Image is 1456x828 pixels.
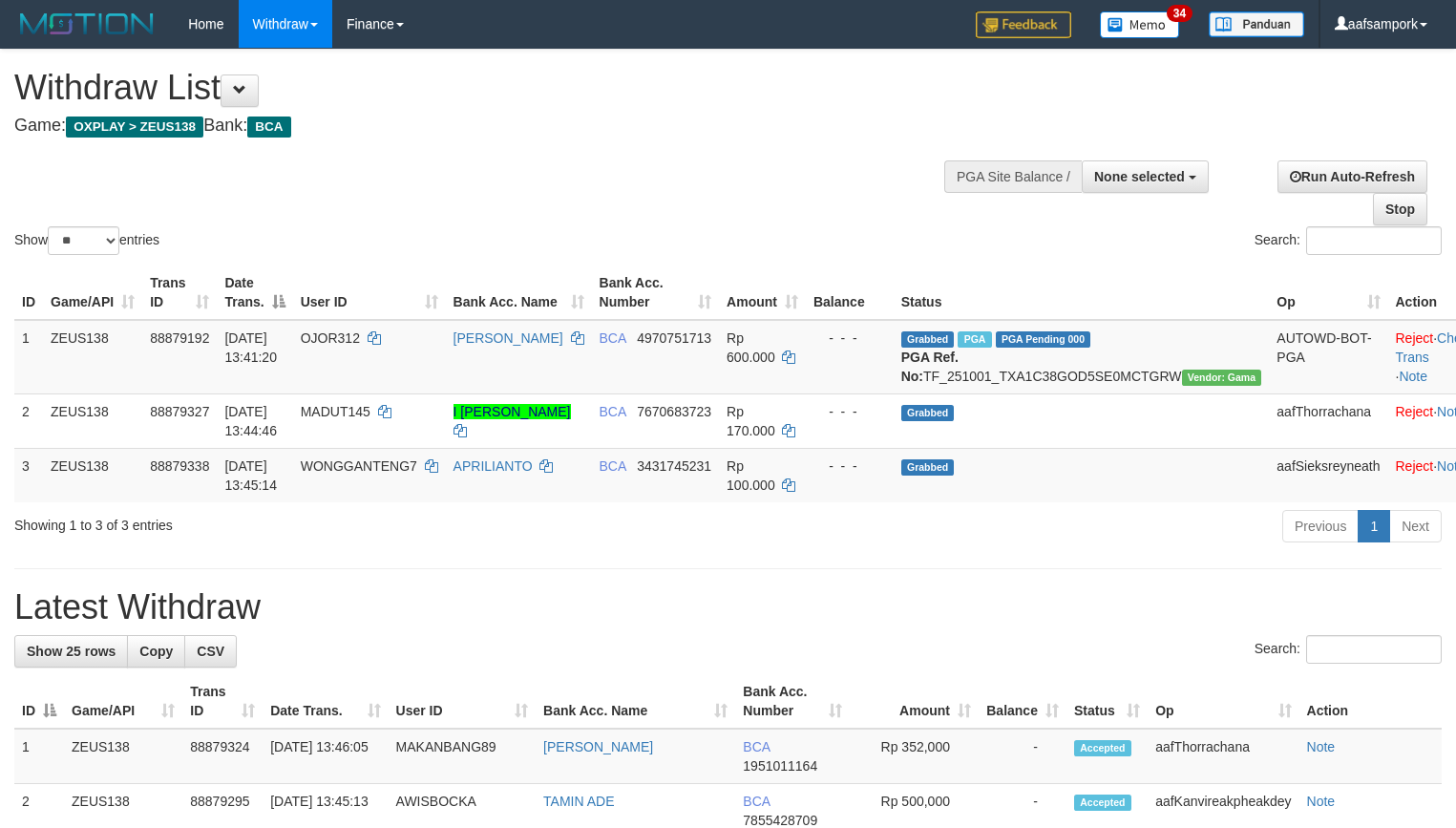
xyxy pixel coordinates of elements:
[979,674,1066,729] th: Balance: activate to sort column ascending
[217,265,292,320] th: Date Trans.: activate to sort column descending
[1282,510,1359,542] a: Previous
[14,117,952,136] h4: Game: Bank:
[1307,794,1336,809] a: Note
[182,674,263,729] th: Trans ID: activate to sort column ascending
[14,393,43,448] td: 2
[637,404,711,419] span: Copy 7670683723 to clipboard
[64,674,182,729] th: Game/API: activate to sort column ascending
[224,404,277,438] span: [DATE] 13:44:46
[1306,635,1442,664] input: Search:
[1306,226,1442,255] input: Search:
[979,729,1066,784] td: -
[1148,674,1298,729] th: Op: activate to sort column ascending
[43,320,142,394] td: ZEUS138
[14,588,1442,626] h1: Latest Withdraw
[1269,320,1387,394] td: AUTOWD-BOT-PGA
[850,674,979,729] th: Amount: activate to sort column ascending
[600,330,626,346] span: BCA
[14,729,64,784] td: 1
[1082,160,1209,193] button: None selected
[719,265,806,320] th: Amount: activate to sort column ascending
[150,404,209,419] span: 88879327
[976,11,1071,38] img: Feedback.jpg
[743,794,770,809] span: BCA
[14,448,43,502] td: 3
[301,330,360,346] span: OJOR312
[727,330,775,365] span: Rp 600.000
[224,330,277,365] span: [DATE] 13:41:20
[1373,193,1427,225] a: Stop
[735,674,850,729] th: Bank Acc. Number: activate to sort column ascending
[813,329,886,348] div: - - -
[850,729,979,784] td: Rp 352,000
[1255,635,1442,664] label: Search:
[637,458,711,474] span: Copy 3431745231 to clipboard
[14,69,952,107] h1: Withdraw List
[1299,674,1442,729] th: Action
[301,458,417,474] span: WONGGANTENG7
[813,456,886,476] div: - - -
[600,458,626,474] span: BCA
[43,265,142,320] th: Game/API: activate to sort column ascending
[806,265,894,320] th: Balance
[224,458,277,493] span: [DATE] 13:45:14
[592,265,720,320] th: Bank Acc. Number: activate to sort column ascending
[263,729,388,784] td: [DATE] 13:46:05
[543,794,614,809] a: TAMIN ADE
[1100,11,1180,38] img: Button%20Memo.svg
[743,739,770,754] span: BCA
[14,674,64,729] th: ID: activate to sort column descending
[142,265,217,320] th: Trans ID: activate to sort column ascending
[301,404,370,419] span: MADUT145
[184,635,237,668] a: CSV
[743,813,817,828] span: Copy 7855428709 to clipboard
[600,404,626,419] span: BCA
[1066,674,1148,729] th: Status: activate to sort column ascending
[1167,5,1192,22] span: 34
[197,644,224,659] span: CSV
[901,459,955,476] span: Grabbed
[182,729,263,784] td: 88879324
[1148,729,1298,784] td: aafThorrachana
[901,405,955,421] span: Grabbed
[1269,265,1387,320] th: Op: activate to sort column ascending
[536,674,735,729] th: Bank Acc. Name: activate to sort column ascending
[454,458,533,474] a: APRILIANTO
[743,758,817,774] span: Copy 1951011164 to clipboard
[389,674,537,729] th: User ID: activate to sort column ascending
[48,226,119,255] select: Showentries
[454,404,571,419] a: I [PERSON_NAME]
[1094,169,1185,184] span: None selected
[389,729,537,784] td: MAKANBANG89
[150,330,209,346] span: 88879192
[1389,510,1442,542] a: Next
[996,331,1091,348] span: PGA Pending
[1074,795,1131,811] span: Accepted
[454,330,563,346] a: [PERSON_NAME]
[263,674,388,729] th: Date Trans.: activate to sort column ascending
[944,160,1082,193] div: PGA Site Balance /
[727,404,775,438] span: Rp 170.000
[1269,393,1387,448] td: aafThorrachana
[150,458,209,474] span: 88879338
[1396,404,1434,419] a: Reject
[293,265,446,320] th: User ID: activate to sort column ascending
[894,265,1270,320] th: Status
[958,331,991,348] span: Marked by aafnoeunsreypich
[14,320,43,394] td: 1
[901,350,959,384] b: PGA Ref. No:
[14,265,43,320] th: ID
[543,739,653,754] a: [PERSON_NAME]
[894,320,1270,394] td: TF_251001_TXA1C38GOD5SE0MCTGRW
[1182,370,1262,386] span: Vendor URL: https://trx31.1velocity.biz
[43,393,142,448] td: ZEUS138
[14,226,159,255] label: Show entries
[1255,226,1442,255] label: Search:
[813,402,886,421] div: - - -
[1269,448,1387,502] td: aafSieksreyneath
[247,117,290,138] span: BCA
[127,635,185,668] a: Copy
[1307,739,1336,754] a: Note
[66,117,203,138] span: OXPLAY > ZEUS138
[1358,510,1390,542] a: 1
